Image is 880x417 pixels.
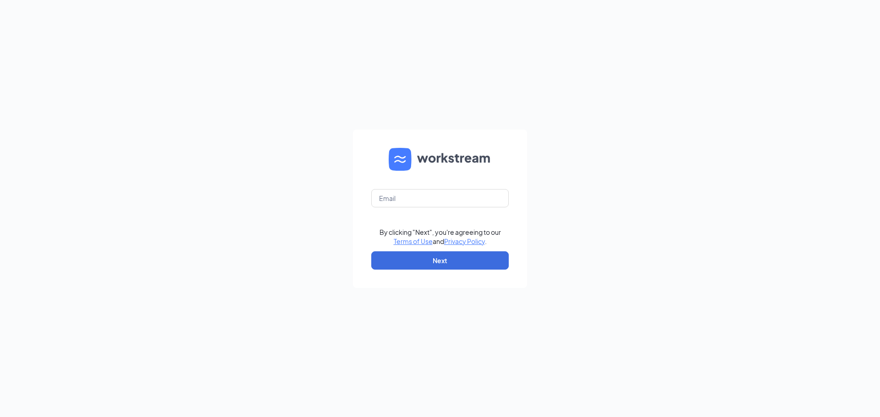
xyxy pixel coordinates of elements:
a: Terms of Use [394,237,433,245]
button: Next [371,251,509,270]
div: By clicking "Next", you're agreeing to our and . [379,227,501,246]
a: Privacy Policy [444,237,485,245]
img: WS logo and Workstream text [389,148,491,171]
input: Email [371,189,509,207]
